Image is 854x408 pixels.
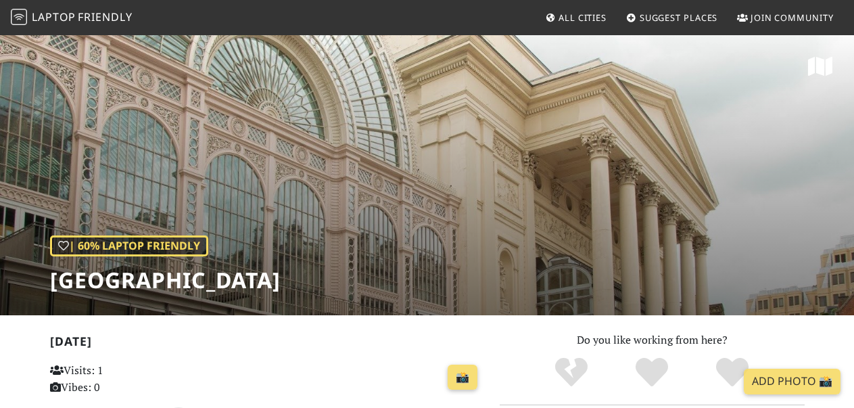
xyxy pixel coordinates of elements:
[50,267,281,293] h1: [GEOGRAPHIC_DATA]
[32,9,76,24] span: Laptop
[612,356,692,390] div: Yes
[692,356,772,390] div: Definitely!
[448,365,477,390] a: 📸
[732,5,839,30] a: Join Community
[500,332,805,349] p: Do you like working from here?
[50,235,208,257] div: | 60% Laptop Friendly
[540,5,612,30] a: All Cities
[531,356,612,390] div: No
[559,12,607,24] span: All Cities
[50,334,483,354] h2: [DATE]
[50,362,184,396] p: Visits: 1 Vibes: 0
[621,5,723,30] a: Suggest Places
[744,369,840,394] a: Add Photo 📸
[640,12,718,24] span: Suggest Places
[11,9,27,25] img: LaptopFriendly
[751,12,834,24] span: Join Community
[78,9,132,24] span: Friendly
[11,6,133,30] a: LaptopFriendly LaptopFriendly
